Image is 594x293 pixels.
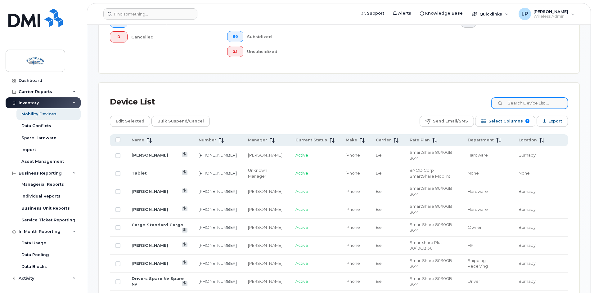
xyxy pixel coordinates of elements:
[376,207,384,212] span: Bell
[410,150,452,161] span: SmartShare 80/10GB 36M
[389,7,416,20] a: Alerts
[232,34,238,39] span: 86
[410,168,455,179] span: BYOD Corp SmartShare Mob Int 10
[248,206,284,212] div: [PERSON_NAME]
[433,117,468,126] span: Send Email/SMS
[519,225,536,230] span: Burnaby
[548,117,562,126] span: Export
[199,207,237,212] a: [PHONE_NUMBER]
[199,261,237,266] a: [PHONE_NUMBER]
[182,228,188,233] a: View Last Bill
[248,224,284,230] div: [PERSON_NAME]
[157,117,204,126] span: Bulk Suspend/Cancel
[182,170,188,175] a: View Last Bill
[346,225,360,230] span: iPhone
[132,171,147,175] a: Tablet
[468,153,488,158] span: Hardware
[468,207,488,212] span: Hardware
[346,279,360,284] span: iPhone
[132,276,184,287] a: Drivers Spare Nv Spare Nv
[357,7,389,20] a: Support
[199,279,237,284] a: [PHONE_NUMBER]
[295,243,308,248] span: Active
[132,222,183,227] a: Cargo Standard Cargo
[248,260,284,266] div: [PERSON_NAME]
[410,240,442,251] span: Smartshare Plus 90/10GB 36
[346,207,360,212] span: iPhone
[475,116,535,127] button: Select Columns 9
[295,153,308,158] span: Active
[182,260,188,265] a: View Last Bill
[468,279,480,284] span: Driver
[151,116,210,127] button: Bulk Suspend/Cancel
[416,7,467,20] a: Knowledge Base
[248,137,267,143] span: Manager
[468,171,479,175] span: None
[519,137,537,143] span: Location
[410,204,452,215] span: SmartShare 80/10GB 36M
[346,171,360,175] span: iPhone
[410,276,452,287] span: SmartShare 80/10GB 36M
[199,137,216,143] span: Number
[346,137,357,143] span: Make
[132,261,168,266] a: [PERSON_NAME]
[519,207,536,212] span: Burnaby
[376,279,384,284] span: Bell
[519,261,536,266] span: Burnaby
[346,189,360,194] span: iPhone
[537,116,568,127] button: Export
[248,189,284,194] div: [PERSON_NAME]
[247,31,324,42] div: Subsidized
[346,243,360,248] span: iPhone
[468,8,513,20] div: Quicklinks
[376,225,384,230] span: Bell
[514,8,579,20] div: Lindsey Pate
[410,222,452,233] span: SmartShare 80/10GB 36M
[227,46,243,57] button: 21
[519,189,536,194] span: Burnaby
[376,243,384,248] span: Bell
[199,225,237,230] a: [PHONE_NUMBER]
[376,171,384,175] span: Bell
[116,117,144,126] span: Edit Selected
[398,10,411,16] span: Alerts
[521,10,528,18] span: LP
[132,189,168,194] a: [PERSON_NAME]
[199,243,237,248] a: [PHONE_NUMBER]
[468,137,494,143] span: Department
[479,11,502,16] span: Quicklinks
[295,171,308,175] span: Active
[420,116,474,127] button: Send Email/SMS
[376,261,384,266] span: Bell
[425,10,463,16] span: Knowledge Base
[295,137,327,143] span: Current Status
[247,46,324,57] div: Unsubsidized
[131,31,207,42] div: Cancelled
[132,137,144,143] span: Name
[132,153,168,158] a: [PERSON_NAME]
[376,189,384,194] span: Bell
[110,116,150,127] button: Edit Selected
[132,243,168,248] a: [PERSON_NAME]
[248,152,284,158] div: [PERSON_NAME]
[533,14,568,19] span: Wireless Admin
[410,186,452,197] span: SmartShare 80/10GB 36M
[182,242,188,247] a: View Last Bill
[103,8,197,20] input: Find something...
[295,279,308,284] span: Active
[295,225,308,230] span: Active
[491,98,568,109] input: Search Device List ...
[468,189,488,194] span: Hardware
[232,49,238,54] span: 21
[468,243,474,248] span: HR
[295,189,308,194] span: Active
[199,153,237,158] a: [PHONE_NUMBER]
[199,189,237,194] a: [PHONE_NUMBER]
[376,153,384,158] span: Bell
[182,206,188,211] a: View Last Bill
[519,279,536,284] span: Burnaby
[533,9,568,14] span: [PERSON_NAME]
[376,137,391,143] span: Carrier
[115,34,122,39] span: 0
[182,189,188,193] a: View Last Bill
